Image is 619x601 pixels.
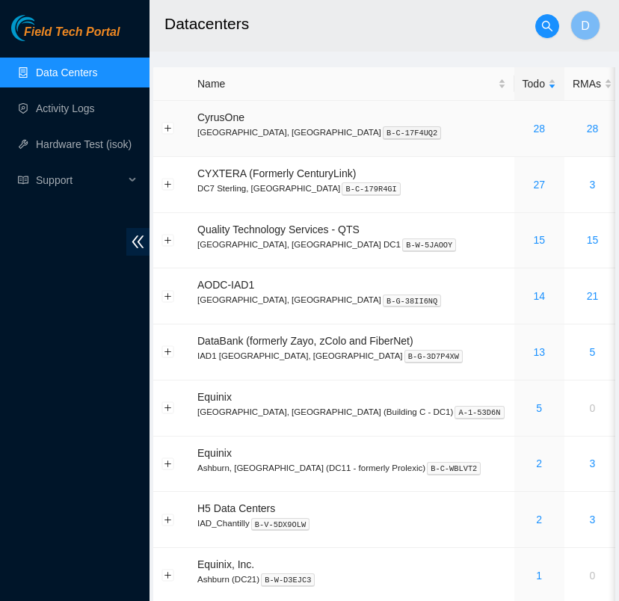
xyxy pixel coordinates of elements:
[197,167,356,179] span: CYXTERA (Formerly CenturyLink)
[535,14,559,38] button: search
[162,179,174,191] button: Expand row
[162,123,174,135] button: Expand row
[536,570,542,582] a: 1
[581,16,590,35] span: D
[533,123,545,135] a: 28
[197,558,254,570] span: Equinix, Inc.
[162,514,174,526] button: Expand row
[197,502,275,514] span: H5 Data Centers
[251,518,310,531] kbd: B-V-5DX9OLW
[261,573,315,587] kbd: B-W-D3EJC3
[590,514,596,526] a: 3
[587,123,599,135] a: 28
[197,126,506,139] p: [GEOGRAPHIC_DATA], [GEOGRAPHIC_DATA]
[533,234,545,246] a: 15
[162,290,174,302] button: Expand row
[536,402,542,414] a: 5
[590,402,596,414] a: 0
[533,346,545,358] a: 13
[162,402,174,414] button: Expand row
[162,570,174,582] button: Expand row
[197,111,244,123] span: CyrusOne
[36,67,97,78] a: Data Centers
[427,462,481,475] kbd: B-C-WBLVT2
[24,25,120,40] span: Field Tech Portal
[197,293,506,306] p: [GEOGRAPHIC_DATA], [GEOGRAPHIC_DATA]
[126,228,150,256] span: double-left
[383,295,442,308] kbd: B-G-38II6NQ
[197,279,254,291] span: AODC-IAD1
[402,238,456,252] kbd: B-W-5JAOOY
[197,182,506,195] p: DC7 Sterling, [GEOGRAPHIC_DATA]
[197,391,232,403] span: Equinix
[36,102,95,114] a: Activity Logs
[404,350,464,363] kbd: B-G-3D7P4XW
[162,457,174,469] button: Expand row
[11,15,76,41] img: Akamai Technologies
[197,405,506,419] p: [GEOGRAPHIC_DATA], [GEOGRAPHIC_DATA] (Building C - DC1)
[162,346,174,358] button: Expand row
[533,179,545,191] a: 27
[587,234,599,246] a: 15
[197,447,232,459] span: Equinix
[18,175,28,185] span: read
[590,346,596,358] a: 5
[197,461,506,475] p: Ashburn, [GEOGRAPHIC_DATA] (DC11 - formerly Prolexic)
[383,126,442,140] kbd: B-C-17F4UQ2
[197,335,413,347] span: DataBank (formerly Zayo, zColo and FiberNet)
[197,573,506,586] p: Ashburn (DC21)
[570,10,600,40] button: D
[197,224,360,235] span: Quality Technology Services - QTS
[536,457,542,469] a: 2
[533,290,545,302] a: 14
[455,406,504,419] kbd: A-1-53D6N
[536,20,558,32] span: search
[197,517,506,530] p: IAD_Chantilly
[162,234,174,246] button: Expand row
[536,514,542,526] a: 2
[590,570,596,582] a: 0
[197,238,506,251] p: [GEOGRAPHIC_DATA], [GEOGRAPHIC_DATA] DC1
[197,349,506,363] p: IAD1 [GEOGRAPHIC_DATA], [GEOGRAPHIC_DATA]
[342,182,401,196] kbd: B-C-179R4GI
[36,138,132,150] a: Hardware Test (isok)
[590,179,596,191] a: 3
[587,290,599,302] a: 21
[36,165,124,195] span: Support
[11,27,120,46] a: Akamai TechnologiesField Tech Portal
[590,457,596,469] a: 3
